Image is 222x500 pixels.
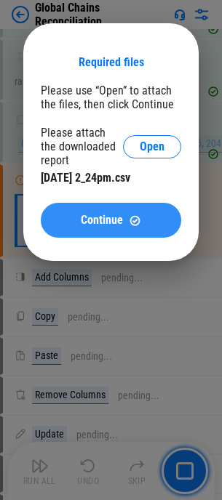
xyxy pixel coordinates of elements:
[41,126,123,167] div: Please attach the downloaded report
[79,55,144,69] div: Required files
[41,171,181,185] div: [DATE] 2_24pm.csv
[129,214,141,227] img: Continue
[41,203,181,238] button: ContinueContinue
[123,135,181,158] button: Open
[41,84,181,111] div: Please use “Open” to attach the files, then click Continue
[81,214,123,226] span: Continue
[140,141,164,153] span: Open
